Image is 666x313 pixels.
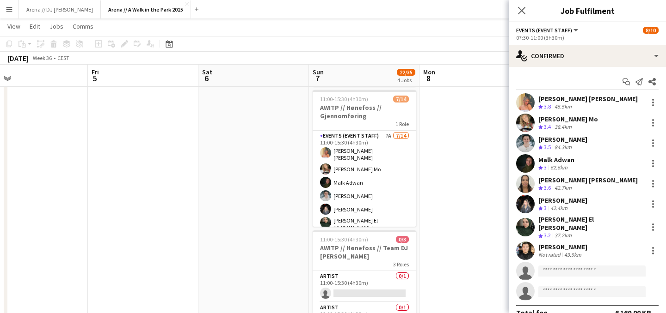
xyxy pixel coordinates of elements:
div: 84.3km [553,144,573,151]
span: Edit [30,22,40,30]
div: 37.2km [553,232,573,240]
span: 22/35 [397,69,415,76]
span: 11:00-15:30 (4h30m) [320,96,368,102]
button: Arena // A Walk in the Park 2025 [101,0,191,18]
div: 38.4km [553,123,573,131]
div: [PERSON_NAME] [PERSON_NAME] [538,95,638,103]
span: 3.6 [544,184,551,191]
div: 42.4km [549,205,569,212]
div: [PERSON_NAME] [538,243,587,251]
span: 3 [544,205,547,211]
div: Malk Adwan [538,156,574,164]
a: Comms [69,20,97,32]
a: Edit [26,20,44,32]
span: 3.4 [544,123,551,130]
span: 7 [311,73,324,84]
a: Jobs [46,20,67,32]
div: 62.6km [549,164,569,172]
div: Not rated [538,251,562,258]
span: Mon [423,68,435,76]
div: [PERSON_NAME] El [PERSON_NAME] [538,215,644,232]
app-card-role: Artist0/111:00-15:30 (4h30m) [313,271,416,302]
span: 11:00-15:30 (4h30m) [320,236,368,243]
div: [PERSON_NAME] [PERSON_NAME] [538,176,638,184]
button: Arena // DJ [PERSON_NAME] [19,0,101,18]
span: 8 [422,73,435,84]
button: Events (Event Staff) [516,27,580,34]
a: View [4,20,24,32]
span: 3 Roles [393,261,409,268]
span: Week 36 [31,54,54,61]
div: [DATE] [7,54,29,63]
span: 1 Role [395,120,409,127]
span: Jobs [49,22,63,30]
span: Fri [92,68,99,76]
span: 0/3 [396,236,409,243]
span: 3.8 [544,103,551,110]
span: 7/14 [393,96,409,102]
div: [PERSON_NAME] [538,135,587,144]
div: [PERSON_NAME] [538,196,587,205]
div: CEST [57,54,69,61]
span: 8/10 [643,27,659,34]
div: Confirmed [509,45,666,67]
span: Sat [202,68,212,76]
h3: Job Fulfilment [509,5,666,17]
h3: AWITP // Hønefoss // Gjennomføring [313,103,416,120]
span: 3.2 [544,232,551,239]
div: 42.7km [553,184,573,192]
div: [PERSON_NAME] Mo [538,115,598,123]
span: Sun [313,68,324,76]
div: 4 Jobs [397,77,415,84]
span: Events (Event Staff) [516,27,572,34]
span: 3.5 [544,144,551,150]
div: 45.5km [553,103,573,111]
span: View [7,22,20,30]
span: 6 [201,73,212,84]
app-job-card: 11:00-15:30 (4h30m)7/14AWITP // Hønefoss // Gjennomføring1 RoleEvents (Event Staff)7A7/1411:00-15... [313,90,416,227]
h3: AWITP // Hønefoss // Team DJ [PERSON_NAME] [313,244,416,260]
span: 5 [90,73,99,84]
span: 3 [544,164,547,171]
div: 07:30-11:00 (3h30m) [516,34,659,41]
span: Comms [73,22,93,30]
div: 49.9km [562,251,583,258]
